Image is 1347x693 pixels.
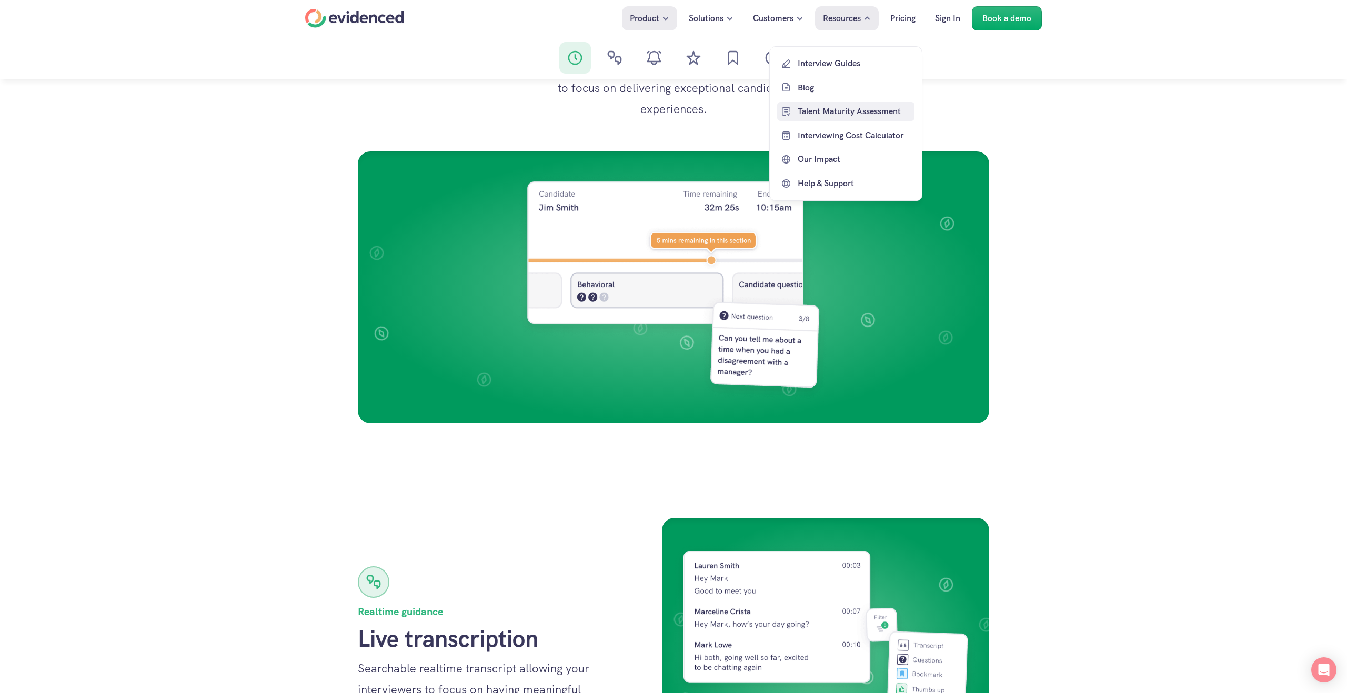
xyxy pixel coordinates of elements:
p: Solutions [689,12,723,25]
p: Sign In [935,12,960,25]
p: Interviewing Cost Calculator [798,129,912,142]
p: Our Impact [798,152,912,166]
p: Talent Maturity Assessment [798,105,912,118]
p: Resources [823,12,861,25]
a: Blog [777,78,914,97]
p: Live transcription [358,625,630,653]
p: Help & Support [798,177,912,190]
p: Customers [753,12,793,25]
a: Our Impact [777,150,914,169]
a: Book a demo [972,6,1042,30]
strong: Realtime guidance [358,605,443,618]
a: Interview Guides [777,54,914,73]
img: "" [516,166,831,409]
a: Pricing [882,6,923,30]
p: Pricing [890,12,916,25]
div: Open Intercom Messenger [1311,657,1336,682]
p: Interview Guides [798,57,912,70]
a: Home [305,9,404,28]
a: Help & Support [777,174,914,193]
p: Blog [798,80,912,94]
p: Book a demo [982,12,1031,25]
a: Talent Maturity Assessment [777,102,914,121]
p: Reduce cognitive load for interviewers allowing them to focus on delivering exceptional candidate... [529,57,818,120]
a: Sign In [927,6,968,30]
a: Interviewing Cost Calculator [777,126,914,145]
p: Product [630,12,659,25]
